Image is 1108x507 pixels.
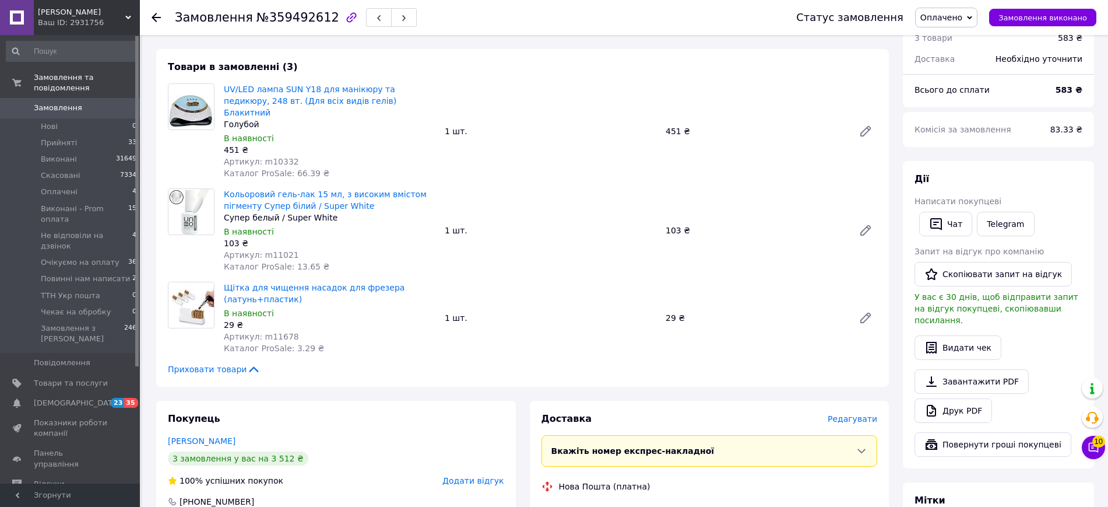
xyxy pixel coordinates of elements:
[41,291,100,301] span: ТТН Укр пошта
[41,323,124,344] span: Замовлення з [PERSON_NAME]
[168,61,298,72] span: Товари в замовленні (3)
[661,123,849,139] div: 451 ₴
[1082,436,1105,459] button: Чат з покупцем10
[41,257,119,268] span: Очікуємо на оплату
[41,274,131,284] span: Повинні нам написати
[34,103,82,113] span: Замовлення
[854,120,877,143] a: Редагувати
[440,310,661,326] div: 1 шт.
[38,18,140,28] div: Ваш ID: 2931756
[224,190,427,211] a: Кольоровий гель-лак 15 мл, з високим вмістом пігменту Супер білий / Super White
[41,170,80,181] span: Скасовані
[132,187,136,197] span: 4
[168,189,214,235] img: Кольоровий гель-лак 15 мл, з високим вмістом пігменту Супер білий / Super White
[168,413,220,424] span: Покупець
[224,144,435,156] div: 451 ₴
[224,344,324,353] span: Каталог ProSale: 3.29 ₴
[224,157,299,166] span: Артикул: m10332
[34,378,108,389] span: Товари та послуги
[111,398,124,408] span: 23
[132,291,136,301] span: 0
[914,495,945,506] span: Мітки
[168,475,283,487] div: успішних покупок
[175,11,253,25] span: Замовлення
[41,204,128,225] span: Виконані - Prom оплата
[120,170,136,181] span: 7334
[41,187,78,197] span: Оплачені
[168,84,214,130] img: UV/LED лампа SUN Y18 для манікюру та педикюру, 248 вт. (Для всіх видів гелів) Блакитний
[854,219,877,242] a: Редагувати
[116,154,136,165] span: 31649
[180,476,203,485] span: 100%
[34,72,140,93] span: Замовлення та повідомлення
[998,13,1087,22] span: Замовлення виконано
[224,283,404,304] a: Щітка для чищення насадок для фрезера (латунь+пластик)
[914,369,1029,394] a: Завантажити PDF
[914,125,1011,134] span: Комісія за замовлення
[914,432,1071,457] button: Повернути гроші покупцеві
[38,7,125,18] span: Знайди Дешевше
[152,12,161,23] div: Повернутися назад
[128,204,136,225] span: 15
[41,230,132,251] span: Не відповіли на дзвінок
[168,282,214,328] img: Щітка для чищення насадок для фрезера (латунь+пластик)
[551,446,715,456] span: Вкажіть номер експрес-накладної
[124,323,136,344] span: 246
[914,173,929,184] span: Дії
[34,398,120,408] span: [DEMOGRAPHIC_DATA]
[442,476,504,485] span: Додати відгук
[914,33,952,43] span: 3 товари
[124,398,138,408] span: 35
[224,118,435,130] div: Голубой
[440,123,661,139] div: 1 шт.
[34,448,108,469] span: Панель управління
[34,418,108,439] span: Показники роботи компанії
[914,54,955,64] span: Доставка
[41,138,77,148] span: Прийняті
[132,121,136,132] span: 0
[6,41,138,62] input: Пошук
[224,134,274,143] span: В наявності
[914,398,992,423] a: Друк PDF
[224,319,435,331] div: 29 ₴
[132,230,136,251] span: 4
[128,257,136,268] span: 36
[132,274,136,284] span: 2
[41,154,77,165] span: Виконані
[828,414,877,424] span: Редагувати
[34,358,90,368] span: Повідомлення
[132,307,136,317] span: 0
[224,169,329,178] span: Каталог ProSale: 66.39 ₴
[168,452,308,466] div: 3 замовлення у вас на 3 512 ₴
[556,481,653,492] div: Нова Пошта (платна)
[914,197,1001,206] span: Написати покупцеві
[914,335,1001,360] button: Видати чек
[224,85,396,117] a: UV/LED лампа SUN Y18 для манікюру та педикюру, 248 вт. (Для всіх видів гелів) Блакитний
[41,121,58,132] span: Нові
[914,292,1078,325] span: У вас є 30 днів, щоб відправити запит на відгук покупцеві, скопіювавши посилання.
[224,227,274,236] span: В наявності
[854,306,877,330] a: Редагувати
[168,363,261,375] span: Приховати товари
[914,247,1044,256] span: Запит на відгук про компанію
[224,250,299,260] span: Артикул: m11021
[224,237,435,249] div: 103 ₴
[224,309,274,318] span: В наявності
[256,11,339,25] span: №359492612
[128,138,136,148] span: 33
[224,212,435,223] div: Супер белый / Super White
[224,262,329,271] span: Каталог ProSale: 13.65 ₴
[541,413,592,424] span: Доставка
[1092,436,1105,447] span: 10
[914,85,990,95] span: Всього до сплати
[914,262,1072,286] button: Скопіювати запит на відгук
[989,9,1096,26] button: Замовлення виконано
[41,307,111,317] span: Чекає на обробку
[989,46,1089,72] div: Необхідно уточнити
[661,310,849,326] div: 29 ₴
[661,222,849,239] div: 103 ₴
[1058,32,1082,44] div: 583 ₴
[168,436,235,446] a: [PERSON_NAME]
[1050,125,1082,134] span: 83.33 ₴
[920,13,962,22] span: Оплачено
